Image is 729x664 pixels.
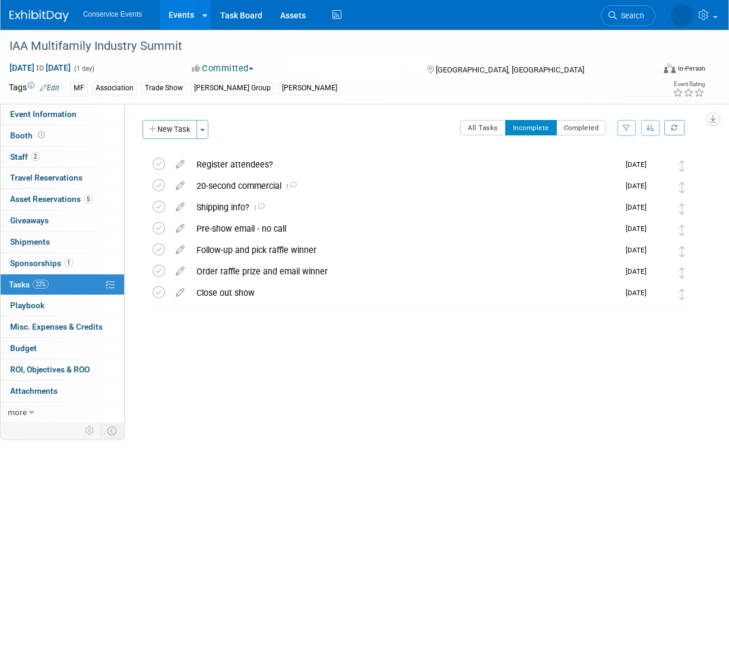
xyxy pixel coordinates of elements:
[679,267,685,279] i: Move task
[1,338,124,359] a: Budget
[460,120,506,135] button: All Tasks
[40,84,59,92] a: Edit
[36,131,47,140] span: Booth not reserved yet
[664,120,684,135] a: Refresh
[652,265,668,280] img: Amiee Griffey
[652,158,668,173] img: Amiee Griffey
[170,223,191,234] a: edit
[170,245,191,255] a: edit
[652,179,668,195] img: Amiee Griffey
[1,381,124,401] a: Attachments
[652,286,668,302] img: Amiee Griffey
[673,81,705,87] div: Event Rating
[10,216,49,225] span: Giveaways
[652,201,668,216] img: Amiee Griffey
[100,423,125,438] td: Toggle Event Tabs
[191,261,619,282] div: Order raffle prize and email winner
[170,181,191,191] a: edit
[191,240,619,260] div: Follow-up and pick raffle winner
[9,62,71,73] span: [DATE] [DATE]
[10,343,37,353] span: Budget
[505,120,557,135] button: Incomplete
[278,82,341,94] div: [PERSON_NAME]
[9,10,69,22] img: ExhibitDay
[679,246,685,257] i: Move task
[188,62,258,75] button: Committed
[664,64,676,73] img: Format-Inperson.png
[92,82,137,94] div: Association
[556,120,607,135] button: Completed
[10,258,73,268] span: Sponsorships
[80,423,100,438] td: Personalize Event Tab Strip
[191,154,619,175] div: Register attendees?
[5,36,646,57] div: IAA Multifamily Industry Summit
[601,5,655,26] a: Search
[249,204,265,212] span: 1
[191,283,619,303] div: Close out show
[9,280,49,289] span: Tasks
[1,104,124,125] a: Event Information
[10,322,103,331] span: Misc. Expenses & Credits
[626,289,652,297] span: [DATE]
[1,210,124,231] a: Giveaways
[31,152,40,161] span: 2
[1,189,124,210] a: Asset Reservations5
[1,125,124,146] a: Booth
[1,167,124,188] a: Travel Reservations
[10,152,40,162] span: Staff
[679,182,685,193] i: Move task
[1,295,124,316] a: Playbook
[191,82,274,94] div: [PERSON_NAME] Group
[436,65,584,74] span: [GEOGRAPHIC_DATA], [GEOGRAPHIC_DATA]
[604,62,706,80] div: Event Format
[170,159,191,170] a: edit
[679,160,685,172] i: Move task
[626,267,652,276] span: [DATE]
[617,11,644,20] span: Search
[10,386,58,396] span: Attachments
[679,203,685,214] i: Move task
[626,225,652,233] span: [DATE]
[8,407,27,417] span: more
[10,109,77,119] span: Event Information
[671,4,693,27] img: Amiee Griffey
[142,120,197,139] button: New Task
[64,258,73,267] span: 1
[1,359,124,380] a: ROI, Objectives & ROO
[1,253,124,274] a: Sponsorships1
[679,289,685,300] i: Move task
[34,63,46,72] span: to
[170,287,191,298] a: edit
[652,244,668,259] img: Amiee Griffey
[170,266,191,277] a: edit
[33,280,49,289] span: 22%
[191,176,619,196] div: 20-second commercial
[191,219,619,239] div: Pre-show email - no call
[10,131,47,140] span: Booth
[626,246,652,254] span: [DATE]
[73,65,94,72] span: (1 day)
[83,10,142,18] span: Conservice Events
[10,365,90,374] span: ROI, Objectives & ROO
[10,237,50,246] span: Shipments
[626,203,652,211] span: [DATE]
[626,182,652,190] span: [DATE]
[281,183,297,191] span: 1
[10,194,93,204] span: Asset Reservations
[70,82,88,94] div: MF
[1,232,124,252] a: Shipments
[191,197,619,217] div: Shipping info?
[10,301,45,310] span: Playbook
[1,402,124,423] a: more
[626,160,652,169] span: [DATE]
[9,81,59,95] td: Tags
[170,202,191,213] a: edit
[652,222,668,238] img: Amiee Griffey
[1,147,124,167] a: Staff2
[84,195,93,204] span: 5
[677,64,705,73] div: In-Person
[679,225,685,236] i: Move task
[1,317,124,337] a: Misc. Expenses & Credits
[10,173,83,182] span: Travel Reservations
[141,82,186,94] div: Trade Show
